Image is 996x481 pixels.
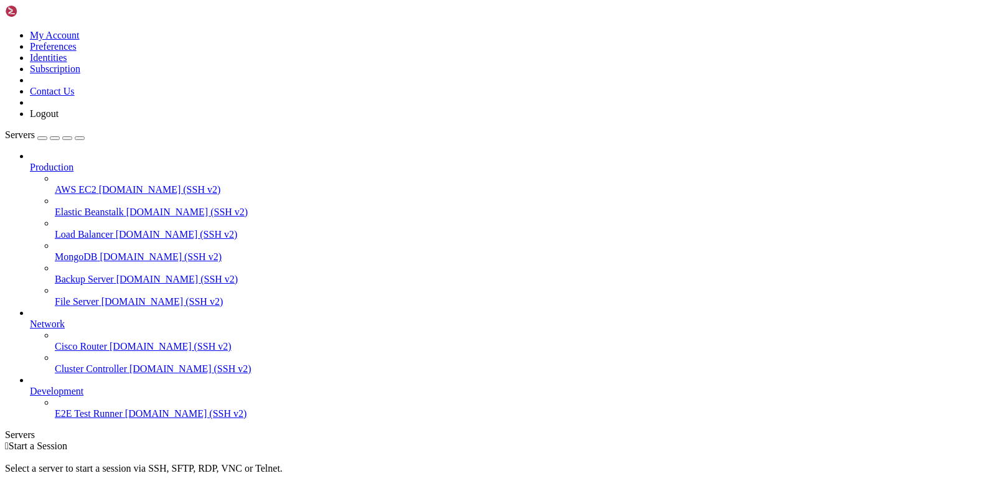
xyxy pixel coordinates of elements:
a: Subscription [30,63,80,74]
a: Contact Us [30,86,75,96]
li: Backup Server [DOMAIN_NAME] (SSH v2) [55,263,991,285]
div: Servers [5,429,991,441]
span: Start a Session [9,441,67,451]
img: Shellngn [5,5,77,17]
a: Logout [30,108,59,119]
a: Production [30,162,991,173]
li: MongoDB [DOMAIN_NAME] (SSH v2) [55,240,991,263]
span: [DOMAIN_NAME] (SSH v2) [126,207,248,217]
li: Load Balancer [DOMAIN_NAME] (SSH v2) [55,218,991,240]
a: Backup Server [DOMAIN_NAME] (SSH v2) [55,274,991,285]
span: Backup Server [55,274,114,284]
span: Servers [5,129,35,140]
a: AWS EC2 [DOMAIN_NAME] (SSH v2) [55,184,991,195]
span: E2E Test Runner [55,408,123,419]
li: Production [30,151,991,307]
a: My Account [30,30,80,40]
span: [DOMAIN_NAME] (SSH v2) [99,184,221,195]
span: MongoDB [55,251,97,262]
span:  [5,441,9,451]
span: AWS EC2 [55,184,96,195]
a: File Server [DOMAIN_NAME] (SSH v2) [55,296,991,307]
li: Cisco Router [DOMAIN_NAME] (SSH v2) [55,330,991,352]
a: Identities [30,52,67,63]
span: [DOMAIN_NAME] (SSH v2) [116,229,238,240]
span: Cisco Router [55,341,107,352]
span: [DOMAIN_NAME] (SSH v2) [129,363,251,374]
li: File Server [DOMAIN_NAME] (SSH v2) [55,285,991,307]
a: Cluster Controller [DOMAIN_NAME] (SSH v2) [55,363,991,375]
a: Elastic Beanstalk [DOMAIN_NAME] (SSH v2) [55,207,991,218]
span: Load Balancer [55,229,113,240]
span: Cluster Controller [55,363,127,374]
span: [DOMAIN_NAME] (SSH v2) [110,341,232,352]
span: Network [30,319,65,329]
span: [DOMAIN_NAME] (SSH v2) [100,251,222,262]
li: Network [30,307,991,375]
a: Development [30,386,991,397]
li: Development [30,375,991,419]
span: [DOMAIN_NAME] (SSH v2) [116,274,238,284]
span: [DOMAIN_NAME] (SSH v2) [101,296,223,307]
a: Servers [5,129,85,140]
span: Development [30,386,83,396]
a: Preferences [30,41,77,52]
li: AWS EC2 [DOMAIN_NAME] (SSH v2) [55,173,991,195]
a: Network [30,319,991,330]
a: Load Balancer [DOMAIN_NAME] (SSH v2) [55,229,991,240]
span: Production [30,162,73,172]
li: Cluster Controller [DOMAIN_NAME] (SSH v2) [55,352,991,375]
a: E2E Test Runner [DOMAIN_NAME] (SSH v2) [55,408,991,419]
a: MongoDB [DOMAIN_NAME] (SSH v2) [55,251,991,263]
li: E2E Test Runner [DOMAIN_NAME] (SSH v2) [55,397,991,419]
span: [DOMAIN_NAME] (SSH v2) [125,408,247,419]
li: Elastic Beanstalk [DOMAIN_NAME] (SSH v2) [55,195,991,218]
span: File Server [55,296,99,307]
span: Elastic Beanstalk [55,207,124,217]
a: Cisco Router [DOMAIN_NAME] (SSH v2) [55,341,991,352]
